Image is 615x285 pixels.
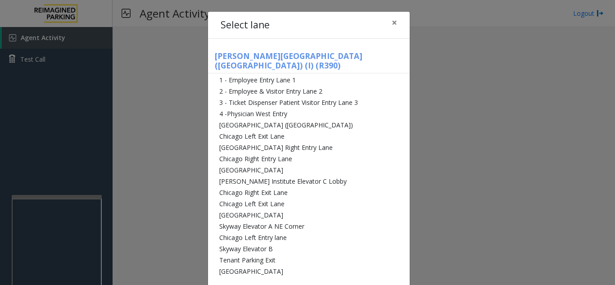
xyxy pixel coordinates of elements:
[208,164,410,176] li: [GEOGRAPHIC_DATA]
[221,18,270,32] h4: Select lane
[208,97,410,108] li: 3 - Ticket Dispenser Patient Visitor Entry Lane 3
[208,142,410,153] li: [GEOGRAPHIC_DATA] Right Entry Lane
[208,119,410,131] li: [GEOGRAPHIC_DATA] ([GEOGRAPHIC_DATA])
[208,74,410,86] li: 1 - Employee Entry Lane 1
[208,153,410,164] li: Chicago Right Entry Lane
[392,16,397,29] span: ×
[208,232,410,243] li: Chicago Left Entry lane
[208,243,410,254] li: Skyway Elevator B
[208,176,410,187] li: [PERSON_NAME] Institute Elevator C Lobby
[208,221,410,232] li: Skyway Elevator A NE Corner
[208,209,410,221] li: [GEOGRAPHIC_DATA]
[385,12,403,34] button: Close
[208,108,410,119] li: 4 -Physician West Entry
[208,51,410,73] h5: [PERSON_NAME][GEOGRAPHIC_DATA] ([GEOGRAPHIC_DATA]) (I) (R390)
[208,254,410,266] li: Tenant Parking Exit
[208,86,410,97] li: 2 - Employee & Visitor Entry Lane 2
[208,131,410,142] li: Chicago Left Exit Lane
[208,187,410,198] li: Chicago Right Exit Lane
[208,198,410,209] li: Chicago Left Exit Lane
[208,266,410,277] li: [GEOGRAPHIC_DATA]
